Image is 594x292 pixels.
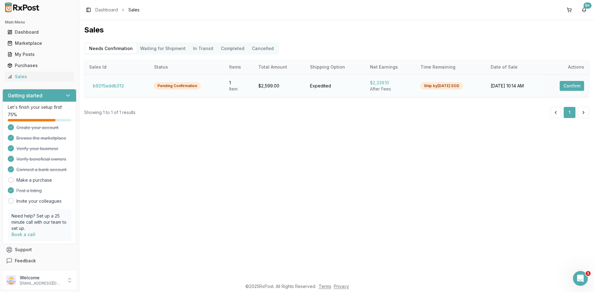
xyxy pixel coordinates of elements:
[586,271,591,276] span: 1
[16,198,62,204] a: Invite your colleagues
[491,83,538,89] div: [DATE] 10:14 AM
[7,29,71,35] div: Dashboard
[136,44,189,53] button: Waiting for Shipment
[334,284,349,289] a: Privacy
[95,7,118,13] a: Dashboard
[16,125,58,131] span: Create your account
[2,72,76,82] button: Sales
[248,44,278,53] button: Cancelled
[20,281,63,286] p: [EMAIL_ADDRESS][DOMAIN_NAME]
[583,2,592,9] div: 9+
[2,27,76,37] button: Dashboard
[253,60,305,74] th: Total Amount
[5,27,74,38] a: Dashboard
[11,213,67,231] p: Need help? Set up a 25 minute call with our team to set up.
[7,51,71,57] div: My Posts
[16,167,67,173] span: Connect a bank account
[11,232,35,237] a: Book a call
[16,146,58,152] span: Verify your business
[305,60,365,74] th: Shipping Option
[2,244,76,255] button: Support
[128,7,140,13] span: Sales
[2,38,76,48] button: Marketplace
[16,135,66,141] span: Browse the marketplace
[564,107,575,118] button: 1
[486,60,543,74] th: Date of Sale
[6,275,16,285] img: User avatar
[217,44,248,53] button: Completed
[5,49,74,60] a: My Posts
[560,81,584,91] button: Confirm
[15,258,36,264] span: Feedback
[573,271,588,286] iframe: Intercom live chat
[84,60,149,74] th: Sales Id
[2,2,42,12] img: RxPost Logo
[16,188,42,194] span: Post a listing
[2,49,76,59] button: My Posts
[7,62,71,69] div: Purchases
[579,5,589,15] button: 9+
[543,60,589,74] th: Actions
[310,83,360,89] div: Expedited
[5,38,74,49] a: Marketplace
[224,60,253,74] th: Items
[85,44,136,53] button: Needs Confirmation
[370,86,411,92] div: After Fees
[8,112,17,118] span: 75 %
[84,109,136,116] div: Showing 1 to 1 of 1 results
[7,40,71,46] div: Marketplace
[258,83,300,89] div: $2,599.00
[415,60,485,74] th: Time Remaining
[16,156,66,162] span: Verify beneficial owners
[370,80,411,86] div: $2,339.10
[319,284,331,289] a: Terms
[149,60,224,74] th: Status
[189,44,217,53] button: In Transit
[229,80,248,86] div: 1
[20,275,63,281] p: Welcome
[365,60,415,74] th: Net Earnings
[84,25,589,35] h1: Sales
[95,7,140,13] nav: breadcrumb
[16,177,52,183] a: Make a purchase
[7,74,71,80] div: Sales
[5,60,74,71] a: Purchases
[8,92,42,99] h3: Getting started
[8,104,71,110] p: Let's finish your setup first!
[2,255,76,266] button: Feedback
[5,71,74,82] a: Sales
[89,81,128,91] button: b92f5addb312
[5,20,74,25] h2: Main Menu
[154,83,200,89] div: Pending Confirmation
[420,83,463,89] div: Ship by [DATE] EOD
[2,61,76,70] button: Purchases
[229,86,248,92] div: Item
